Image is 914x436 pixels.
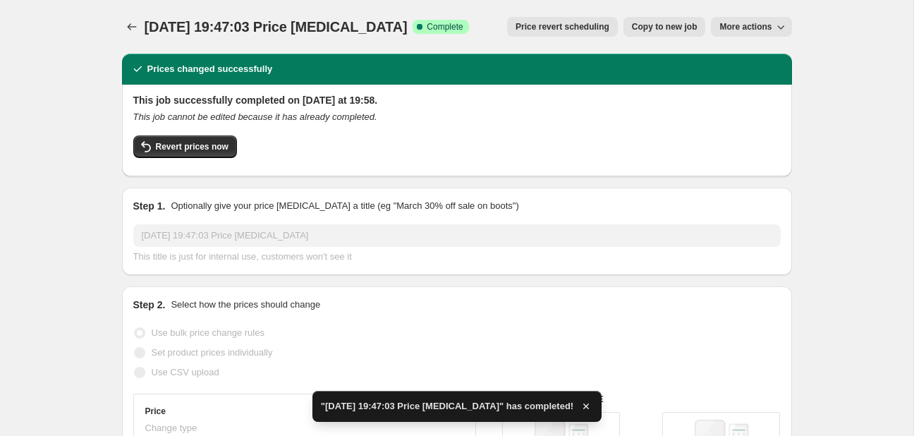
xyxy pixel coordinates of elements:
span: Change type [145,423,197,433]
button: More actions [711,17,791,37]
button: Copy to new job [623,17,706,37]
h3: Price [145,406,166,417]
span: Price revert scheduling [516,21,609,32]
i: This job cannot be edited because it has already completed. [133,111,377,122]
span: Revert prices now [156,141,228,152]
span: More actions [719,21,772,32]
h2: Step 1. [133,199,166,213]
p: Select how the prices should change [171,298,320,312]
h2: This job successfully completed on [DATE] at 19:58. [133,93,781,107]
button: Price revert scheduling [507,17,618,37]
span: This title is just for internal use, customers won't see it [133,251,352,262]
input: 30% off holiday sale [133,224,781,247]
span: [DATE] 19:47:03 Price [MEDICAL_DATA] [145,19,408,35]
h2: Prices changed successfully [147,62,273,76]
button: Price change jobs [122,17,142,37]
span: Use bulk price change rules [152,327,264,338]
p: Optionally give your price [MEDICAL_DATA] a title (eg "March 30% off sale on boots") [171,199,518,213]
h2: Step 2. [133,298,166,312]
span: "[DATE] 19:47:03 Price [MEDICAL_DATA]" has completed! [321,399,573,413]
button: Revert prices now [133,135,237,158]
span: Use CSV upload [152,367,219,377]
span: Complete [427,21,463,32]
span: Set product prices individually [152,347,273,358]
span: Copy to new job [632,21,697,32]
h6: STOREFRONT EXAMPLE [502,394,781,405]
